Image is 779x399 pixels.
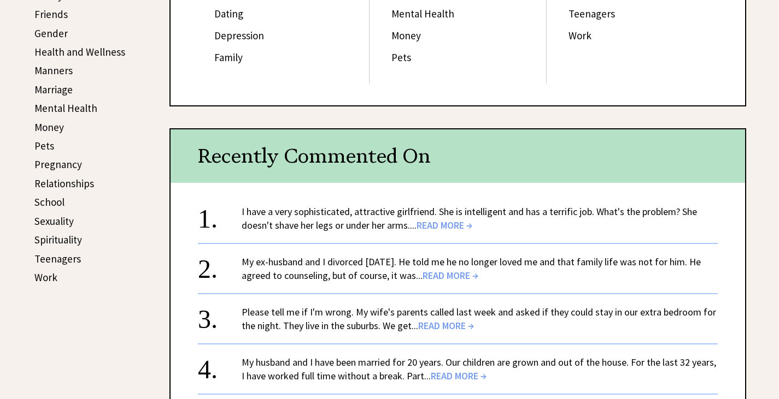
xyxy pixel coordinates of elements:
[214,51,243,64] a: Family
[391,51,411,64] a: Pets
[34,252,81,265] a: Teenagers
[391,7,454,20] a: Mental Health
[431,370,487,382] span: READ MORE →
[34,139,54,152] a: Pets
[34,8,68,21] a: Friends
[34,233,82,246] a: Spirituality
[242,255,701,282] a: My ex-husband and I divorced [DATE]. He told me he no longer loved me and that family life was no...
[242,205,697,231] a: I have a very sophisticated, attractive girlfriend. She is intelligent and has a terrific job. Wh...
[391,29,421,42] a: Money
[242,356,716,382] a: My husband and I have been married for 20 years. Our children are grown and out of the house. For...
[418,319,474,332] span: READ MORE →
[34,177,94,190] a: Relationships
[34,64,73,77] a: Manners
[34,121,64,134] a: Money
[569,29,591,42] a: Work
[569,7,615,20] a: Teenagers
[171,129,745,183] div: Recently Commented On
[34,83,73,96] a: Marriage
[34,102,97,115] a: Mental Health
[34,158,82,171] a: Pregnancy
[214,7,243,20] a: Dating
[34,195,65,209] a: School
[423,269,478,282] span: READ MORE →
[34,215,74,228] a: Sexuality
[242,306,716,332] a: Please tell me if I'm wrong. My wife's parents called last week and asked if they could stay in o...
[34,271,57,284] a: Work
[34,45,125,58] a: Health and Wellness
[198,255,242,275] div: 2.
[198,355,242,376] div: 4.
[198,305,242,325] div: 3.
[198,205,242,225] div: 1.
[34,27,68,40] a: Gender
[417,219,472,231] span: READ MORE →
[214,29,264,42] a: Depression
